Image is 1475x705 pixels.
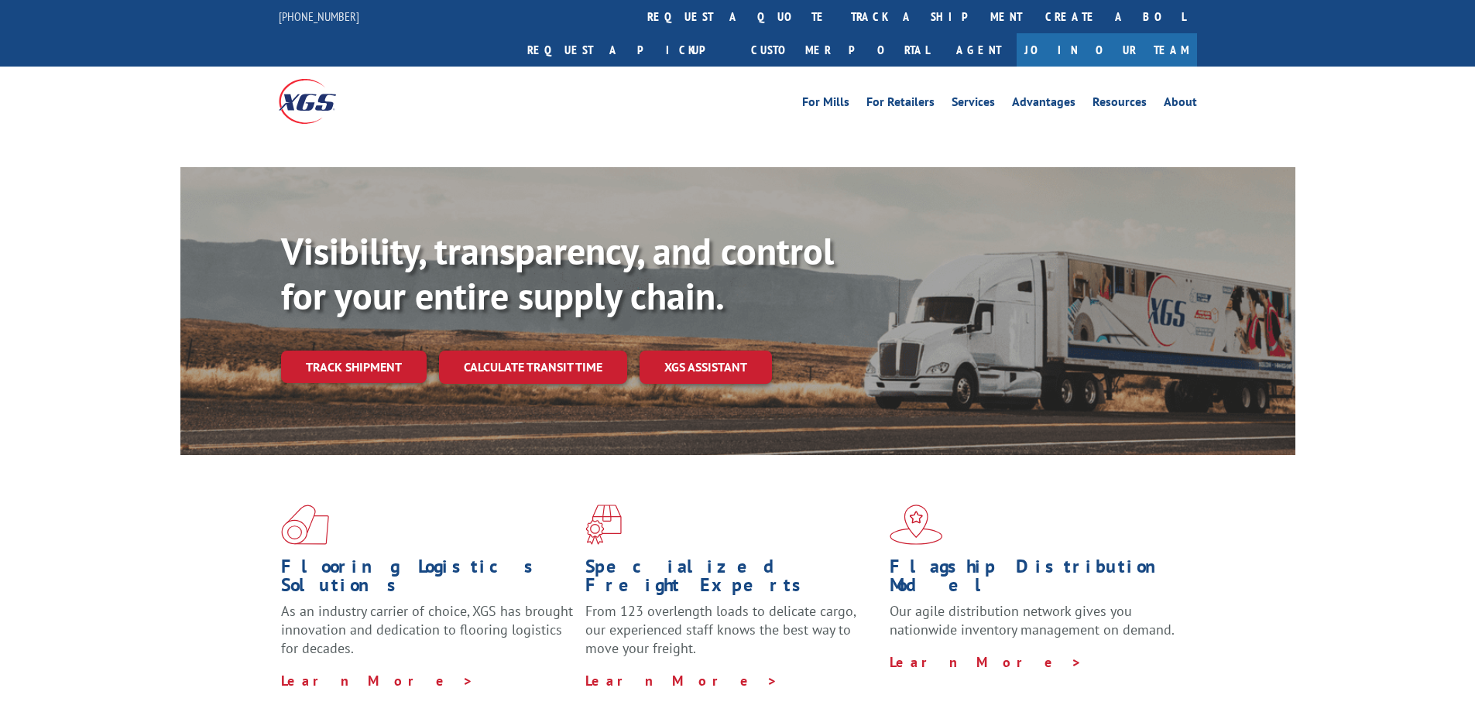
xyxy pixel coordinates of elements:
[585,505,622,545] img: xgs-icon-focused-on-flooring-red
[281,227,834,320] b: Visibility, transparency, and control for your entire supply chain.
[1164,96,1197,113] a: About
[890,653,1082,671] a: Learn More >
[739,33,941,67] a: Customer Portal
[866,96,935,113] a: For Retailers
[585,672,778,690] a: Learn More >
[941,33,1017,67] a: Agent
[585,602,878,671] p: From 123 overlength loads to delicate cargo, our experienced staff knows the best way to move you...
[1012,96,1075,113] a: Advantages
[439,351,627,384] a: Calculate transit time
[640,351,772,384] a: XGS ASSISTANT
[279,9,359,24] a: [PHONE_NUMBER]
[890,505,943,545] img: xgs-icon-flagship-distribution-model-red
[281,672,474,690] a: Learn More >
[802,96,849,113] a: For Mills
[281,557,574,602] h1: Flooring Logistics Solutions
[281,505,329,545] img: xgs-icon-total-supply-chain-intelligence-red
[281,351,427,383] a: Track shipment
[1093,96,1147,113] a: Resources
[585,557,878,602] h1: Specialized Freight Experts
[516,33,739,67] a: Request a pickup
[281,602,573,657] span: As an industry carrier of choice, XGS has brought innovation and dedication to flooring logistics...
[1017,33,1197,67] a: Join Our Team
[890,557,1182,602] h1: Flagship Distribution Model
[890,602,1175,638] span: Our agile distribution network gives you nationwide inventory management on demand.
[952,96,995,113] a: Services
